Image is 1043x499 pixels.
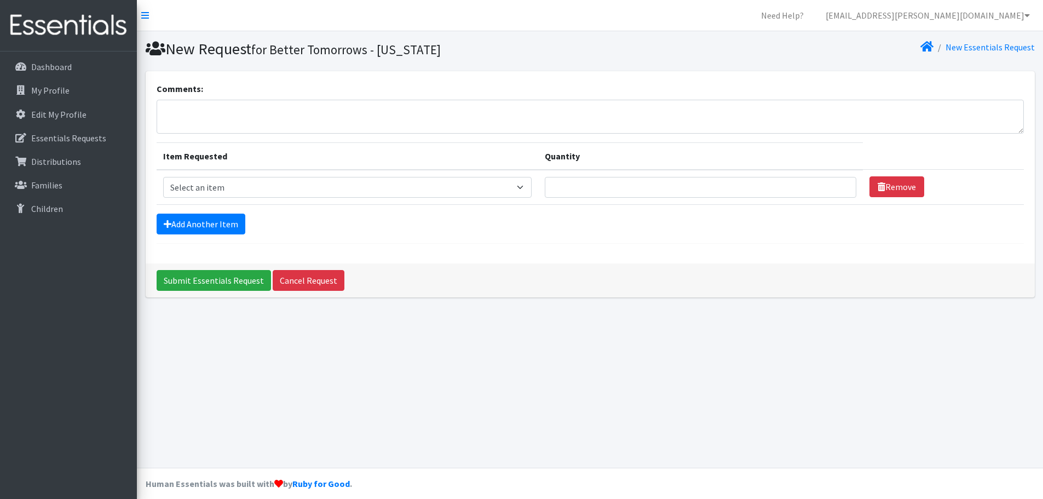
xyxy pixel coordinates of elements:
a: Need Help? [752,4,812,26]
input: Submit Essentials Request [157,270,271,291]
p: Children [31,203,63,214]
th: Item Requested [157,142,538,170]
p: Distributions [31,156,81,167]
p: My Profile [31,85,70,96]
a: New Essentials Request [946,42,1035,53]
p: Essentials Requests [31,133,106,144]
a: Ruby for Good [292,478,350,489]
p: Families [31,180,62,191]
a: My Profile [4,79,132,101]
h1: New Request [146,39,586,59]
a: Edit My Profile [4,104,132,125]
img: HumanEssentials [4,7,132,44]
a: Dashboard [4,56,132,78]
a: Children [4,198,132,220]
a: Remove [869,176,924,197]
small: for Better Tomorrows - [US_STATE] [251,42,441,58]
p: Dashboard [31,61,72,72]
a: Cancel Request [273,270,344,291]
a: Add Another Item [157,214,245,234]
strong: Human Essentials was built with by . [146,478,352,489]
a: Distributions [4,151,132,173]
th: Quantity [538,142,863,170]
a: Families [4,174,132,196]
p: Edit My Profile [31,109,87,120]
a: Essentials Requests [4,127,132,149]
label: Comments: [157,82,203,95]
a: [EMAIL_ADDRESS][PERSON_NAME][DOMAIN_NAME] [817,4,1039,26]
